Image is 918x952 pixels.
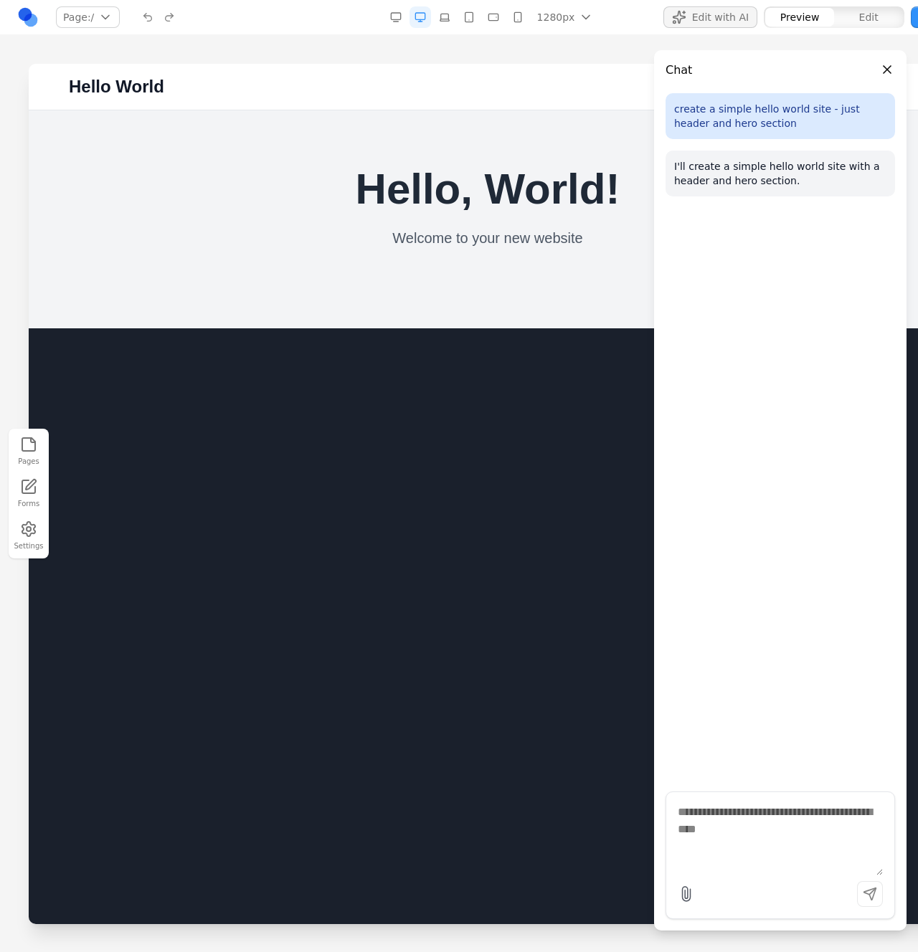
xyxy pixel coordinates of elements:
button: Tablet [458,6,480,28]
button: Edit with AI [663,6,757,28]
button: Mobile Landscape [483,6,504,28]
button: Close panel [879,62,895,77]
span: Edit [859,10,879,24]
a: Forms [13,475,44,512]
button: 1280px [531,6,597,28]
p: I'll create a simple hello world site with a header and hero section. [674,159,886,188]
h3: Chat [666,62,692,79]
button: Laptop [434,6,455,28]
span: Preview [780,10,820,24]
label: Attach file [678,885,695,903]
button: Mobile [507,6,529,28]
button: Desktop [410,6,431,28]
button: Pages [13,433,44,470]
button: Desktop Wide [385,6,407,28]
button: Settings [13,518,44,554]
span: Edit with AI [692,10,749,24]
h1: Hello, World! [138,104,780,147]
p: create a simple hello world site - just header and hero section [674,102,886,130]
p: Welcome to your new website [218,164,700,184]
button: Page:/ [56,6,120,28]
